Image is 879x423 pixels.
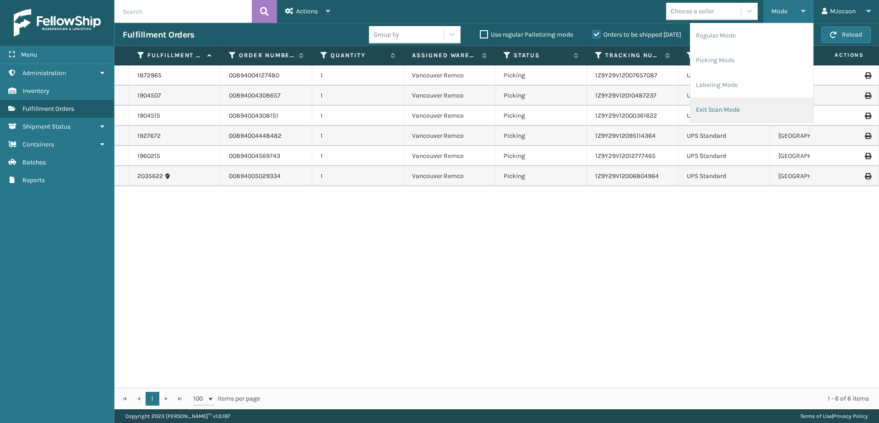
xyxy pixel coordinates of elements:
li: Labeling Mode [690,73,813,98]
td: Vancouver Remco [404,106,495,126]
td: 00894004448482 [221,126,312,146]
td: [GEOGRAPHIC_DATA] [770,126,862,146]
label: Status [514,51,569,60]
td: Picking [495,106,587,126]
td: 1 [312,86,404,106]
span: Reports [22,176,45,184]
i: Print Label [865,133,870,139]
a: 1927672 [137,131,161,141]
span: Containers [22,141,54,148]
a: 1Z9Y29V12010487237 [595,92,657,99]
td: UPS Standard [678,126,770,146]
div: Choose a seller [671,6,714,16]
div: Group by [374,30,399,39]
label: Quantity [331,51,386,60]
td: [GEOGRAPHIC_DATA] [770,166,862,186]
td: UPS Standard [678,65,770,86]
h3: Fulfillment Orders [123,29,194,40]
td: 1 [312,65,404,86]
td: UPS Standard [678,166,770,186]
td: Picking [495,65,587,86]
label: Use regular Palletizing mode [480,31,573,38]
img: logo [14,9,101,37]
td: Vancouver Remco [404,126,495,146]
td: UPS Standard [678,86,770,106]
td: 00894004308151 [221,106,312,126]
span: items per page [193,392,260,406]
a: 1872965 [137,71,162,80]
td: Picking [495,166,587,186]
li: Regular Mode [690,23,813,48]
label: Fulfillment Order Id [147,51,203,60]
span: Actions [806,48,869,63]
td: Vancouver Remco [404,166,495,186]
span: Shipment Status [22,123,71,130]
i: Print Label [865,173,870,179]
td: Vancouver Remco [404,86,495,106]
a: Terms of Use [800,413,832,419]
li: Exit Scan Mode [690,98,813,122]
p: Copyright 2023 [PERSON_NAME]™ v 1.0.187 [125,409,230,423]
td: UPS Standard [678,146,770,166]
td: 1 [312,106,404,126]
td: Vancouver Remco [404,146,495,166]
a: 2035622 [137,172,163,181]
td: 1 [312,126,404,146]
span: Fulfillment Orders [22,105,74,113]
a: 1960215 [137,152,160,161]
td: Vancouver Remco [404,65,495,86]
label: Assigned Warehouse [412,51,477,60]
td: 00894004569743 [221,146,312,166]
a: 1Z9Y29V12012777465 [595,152,656,160]
span: 100 [193,394,207,403]
i: Print Label [865,153,870,159]
span: Administration [22,69,66,77]
a: 1904515 [137,111,160,120]
div: | [800,409,868,423]
label: Order Number [239,51,294,60]
span: Mode [771,7,787,15]
span: Menu [21,51,37,59]
td: Picking [495,146,587,166]
a: 1Z9Y29V12000361622 [595,112,657,119]
li: Picking Mode [690,48,813,73]
i: Print Label [865,92,870,99]
td: 1 [312,146,404,166]
td: 00894004127480 [221,65,312,86]
a: 1 [146,392,159,406]
td: UPS Standard [678,106,770,126]
span: Inventory [22,87,49,95]
td: 1 [312,166,404,186]
div: 1 - 6 of 6 items [273,394,869,403]
td: Picking [495,126,587,146]
td: Picking [495,86,587,106]
td: 00894005029334 [221,166,312,186]
a: 1Z9Y29V12095114364 [595,132,656,140]
a: 1Z9Y29V12007657087 [595,71,657,79]
label: Orders to be shipped [DATE] [592,31,681,38]
label: Tracking Number [605,51,661,60]
i: Print Label [865,72,870,79]
a: 1Z9Y29V12006804964 [595,172,659,180]
i: Print Label [865,113,870,119]
span: Batches [22,158,46,166]
a: Privacy Policy [833,413,868,419]
td: 00894004308657 [221,86,312,106]
span: Actions [296,7,318,15]
button: Reload [821,27,871,43]
td: [GEOGRAPHIC_DATA] [770,146,862,166]
a: 1904507 [137,91,161,100]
